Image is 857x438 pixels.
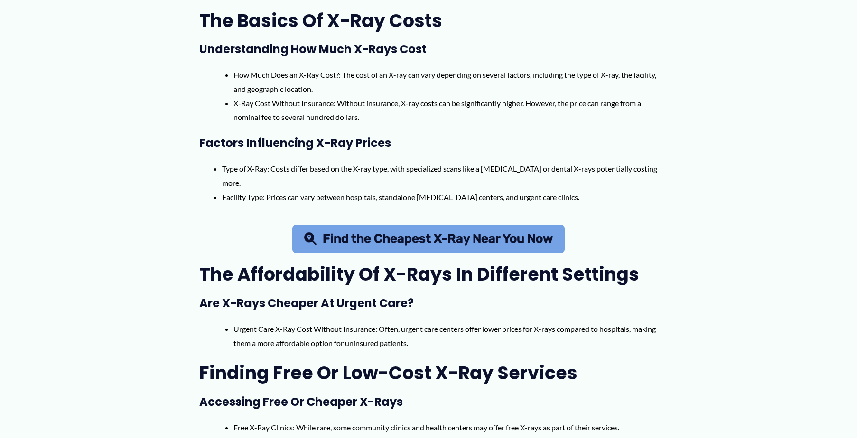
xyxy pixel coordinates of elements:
[222,162,658,190] li: Type of X-Ray: Costs differ based on the X-ray type, with specialized scans like a [MEDICAL_DATA]...
[233,68,658,96] li: How Much Does an X-Ray Cost?: The cost of an X-ray can vary depending on several factors, includi...
[233,322,658,350] li: Urgent Care X-Ray Cost Without Insurance: Often, urgent care centers offer lower prices for X-ray...
[199,263,658,286] h2: The Affordability of X-Rays in Different Settings
[199,394,658,409] h3: Accessing Free or Cheaper X-Rays
[323,233,553,245] span: Find the Cheapest X-Ray Near You Now
[233,96,658,124] li: X-Ray Cost Without Insurance: Without insurance, X-ray costs can be significantly higher. However...
[199,296,658,310] h3: Are X-Rays Cheaper at Urgent Care?
[199,9,658,32] h2: The Basics of X-Ray Costs
[222,190,658,204] li: Facility Type: Prices can vary between hospitals, standalone [MEDICAL_DATA] centers, and urgent c...
[199,42,658,56] h3: Understanding How Much X-Rays Cost
[199,361,658,384] h2: Finding Free or Low-Cost X-Ray Services
[233,420,658,435] li: Free X-Ray Clinics: While rare, some community clinics and health centers may offer free X-rays a...
[199,136,658,150] h3: Factors Influencing X-Ray Prices
[292,225,565,253] a: Find the Cheapest X-Ray Near You Now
